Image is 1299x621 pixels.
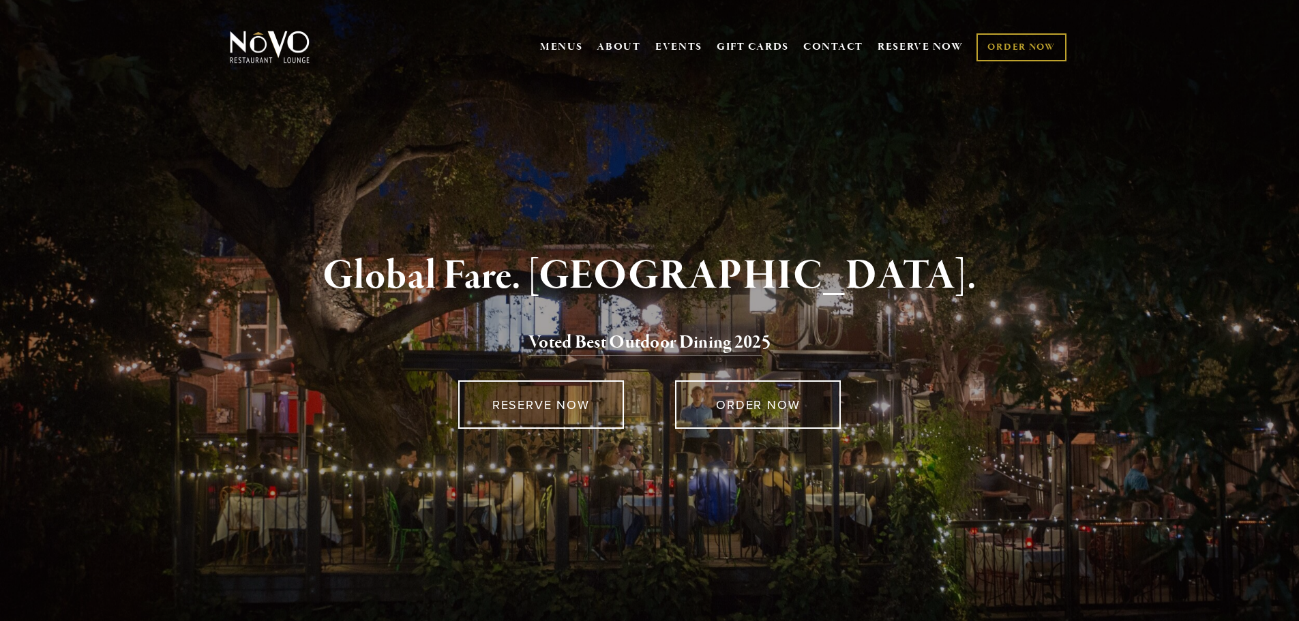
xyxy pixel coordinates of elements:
a: Voted Best Outdoor Dining 202 [528,331,762,357]
a: GIFT CARDS [717,34,789,60]
a: RESERVE NOW [458,380,624,429]
a: ORDER NOW [976,33,1066,61]
img: Novo Restaurant &amp; Lounge [227,30,312,64]
a: ORDER NOW [675,380,841,429]
a: MENUS [540,40,583,54]
a: EVENTS [655,40,702,54]
strong: Global Fare. [GEOGRAPHIC_DATA]. [323,250,976,302]
a: RESERVE NOW [878,34,964,60]
a: CONTACT [803,34,863,60]
h2: 5 [252,329,1047,357]
a: ABOUT [597,40,641,54]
